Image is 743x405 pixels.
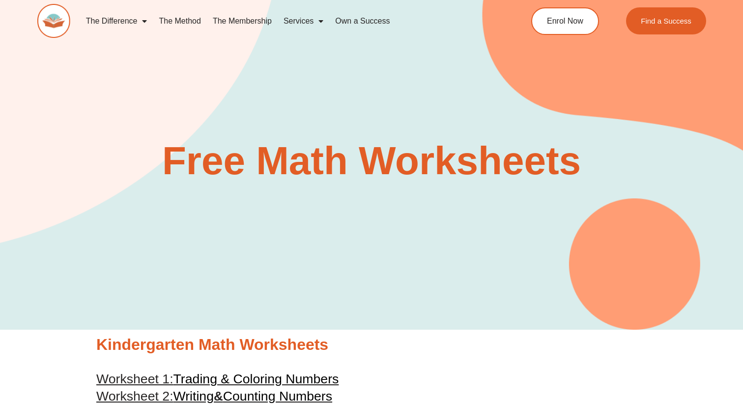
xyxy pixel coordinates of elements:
span: Worksheet 2: [96,389,173,404]
a: Enrol Now [531,7,599,35]
a: The Difference [80,10,153,32]
h2: Kindergarten Math Worksheets [96,335,647,355]
a: Worksheet 1:Trading & Coloring Numbers [96,372,339,386]
nav: Menu [80,10,493,32]
span: Counting Numbers [223,389,332,404]
span: Worksheet 1: [96,372,173,386]
h2: Free Math Worksheets [91,141,652,181]
a: The Method [153,10,206,32]
a: Services [278,10,329,32]
a: The Membership [207,10,278,32]
a: Own a Success [329,10,396,32]
span: Trading & Coloring Numbers [173,372,339,386]
span: Writing [173,389,214,404]
span: Find a Success [641,17,691,25]
a: Worksheet 2:Writing&Counting Numbers [96,389,332,404]
a: Find a Success [626,7,706,34]
span: Enrol Now [547,17,583,25]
